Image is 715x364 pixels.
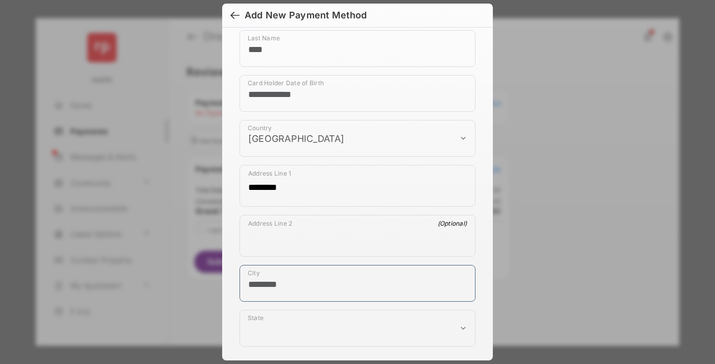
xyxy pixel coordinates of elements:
[245,10,367,21] div: Add New Payment Method
[240,215,475,257] div: payment_method_screening[postal_addresses][addressLine2]
[240,265,475,302] div: payment_method_screening[postal_addresses][locality]
[240,120,475,157] div: payment_method_screening[postal_addresses][country]
[240,165,475,207] div: payment_method_screening[postal_addresses][addressLine1]
[240,310,475,347] div: payment_method_screening[postal_addresses][administrativeArea]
